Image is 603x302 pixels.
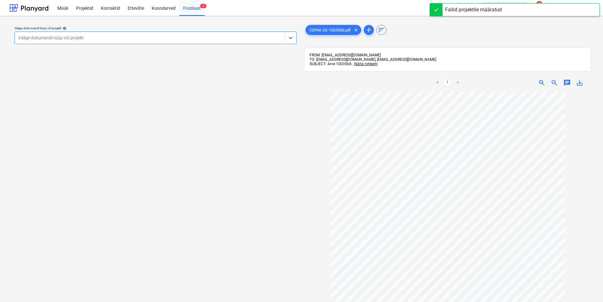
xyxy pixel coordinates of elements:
a: Next page [454,79,461,87]
a: Previous page [434,79,441,87]
div: ESPAK AS 1003568.pdf [305,25,361,35]
span: sort [378,26,385,34]
span: chat [563,79,571,87]
span: Näita rohkem [354,62,378,66]
span: TO: [EMAIL_ADDRESS][DOMAIN_NAME], [EMAIL_ADDRESS][DOMAIN_NAME] [310,57,436,62]
span: save_alt [576,79,583,87]
iframe: Chat Widget [571,272,603,302]
span: zoom_in [538,79,546,87]
span: add [365,26,373,34]
span: FROM: [EMAIL_ADDRESS][DOMAIN_NAME] [310,53,381,57]
span: ... [351,62,378,66]
div: Valige dokumendi tüüp või projekt [14,26,297,30]
span: SUBJECT: Arve 1003568 [310,62,351,66]
a: Page 1 is your current page [444,79,451,87]
span: 5 [200,4,206,8]
span: clear [352,26,360,34]
div: Failid projektile määratud [445,6,502,14]
span: help [61,26,67,30]
span: ESPAK AS 1003568.pdf [306,28,355,32]
span: zoom_out [551,79,558,87]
